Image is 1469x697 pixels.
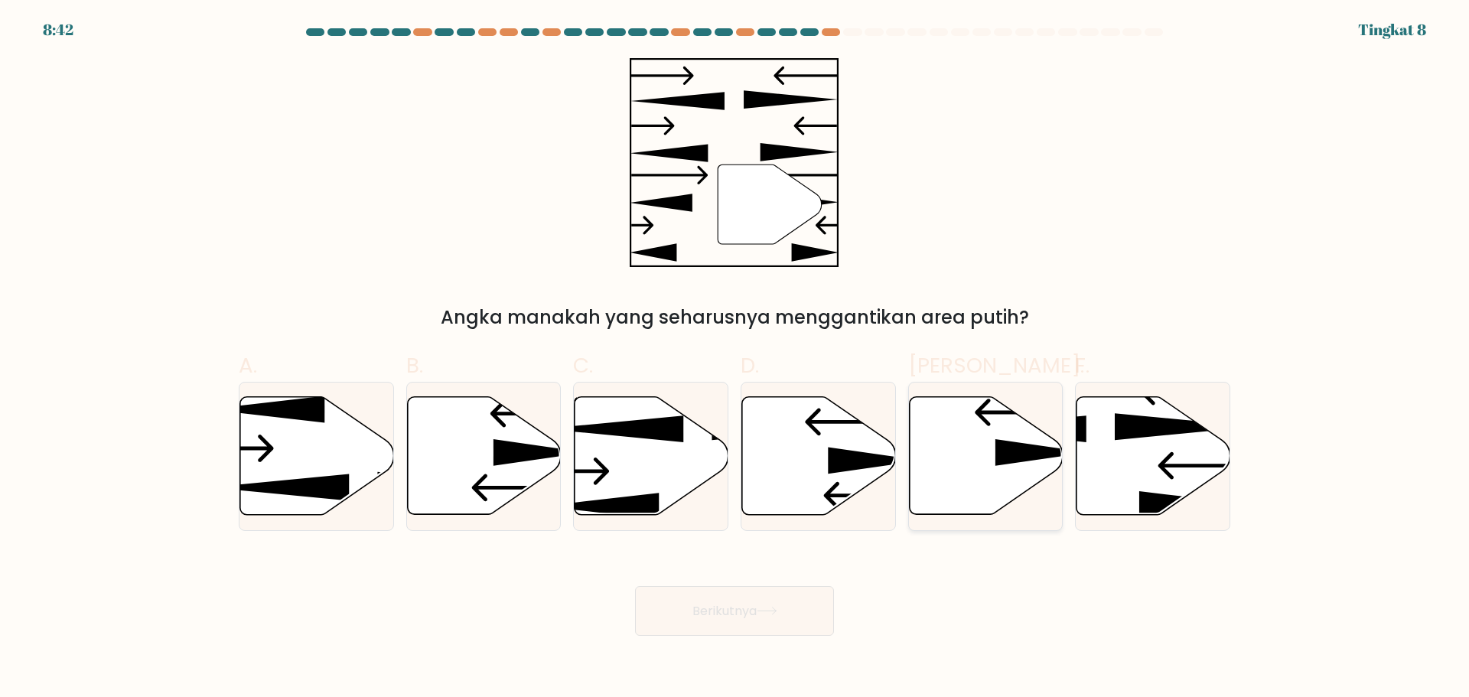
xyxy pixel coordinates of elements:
div: 8:42 [43,18,73,41]
font: A. [239,350,257,380]
font: B. [406,350,423,380]
button: Berikutnya [635,586,834,636]
font: F. [1075,350,1090,380]
font: Tingkat 8 [1358,19,1426,40]
font: [PERSON_NAME]. [908,350,1084,380]
font: Berikutnya [692,602,757,620]
font: D. [741,350,759,380]
font: Angka manakah yang seharusnya menggantikan area putih? [441,305,1029,330]
font: C. [573,350,593,380]
g: " [718,164,822,244]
